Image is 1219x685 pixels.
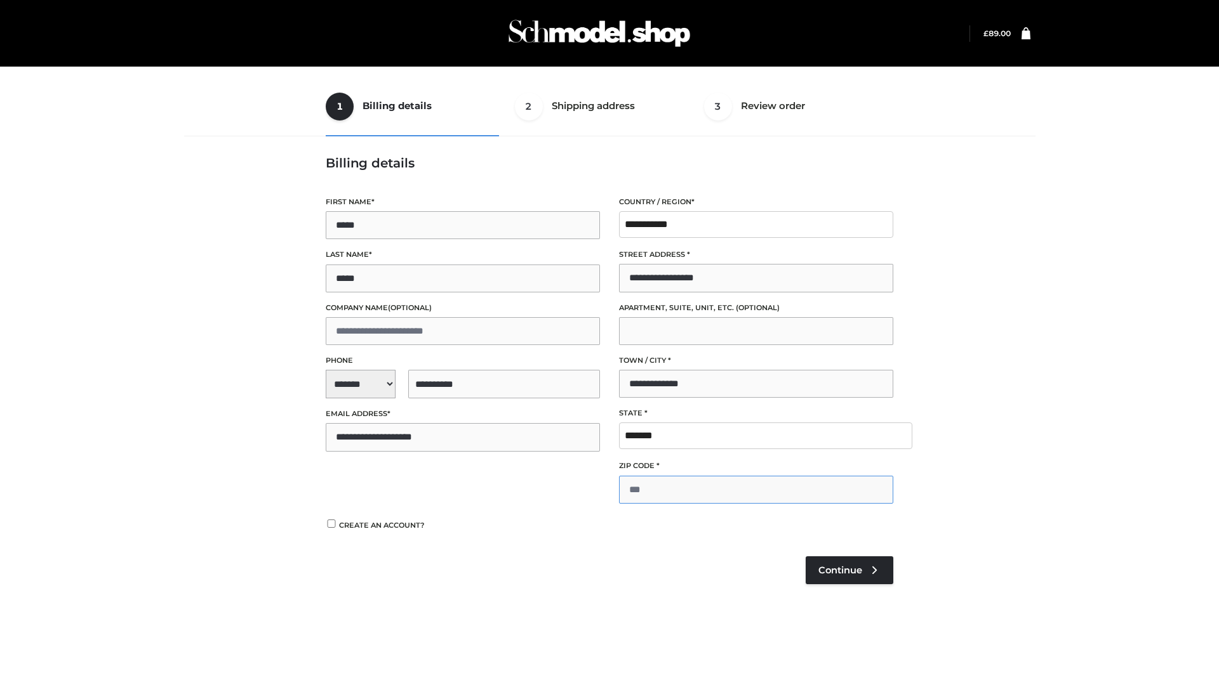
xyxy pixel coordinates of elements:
span: Create an account? [339,521,425,530]
label: Email address [326,408,600,420]
label: Company name [326,302,600,314]
span: (optional) [388,303,432,312]
label: Town / City [619,355,893,367]
label: Phone [326,355,600,367]
span: Continue [818,564,862,576]
label: State [619,407,893,419]
label: ZIP Code [619,460,893,472]
h3: Billing details [326,155,893,171]
label: First name [326,196,600,208]
a: Continue [806,556,893,584]
img: Schmodel Admin 964 [504,8,695,58]
span: (optional) [736,303,780,312]
label: Apartment, suite, unit, etc. [619,302,893,314]
label: Street address [619,249,893,261]
bdi: 89.00 [983,29,1011,38]
input: Create an account? [326,519,337,528]
label: Last name [326,249,600,261]
label: Country / Region [619,196,893,208]
span: £ [983,29,989,38]
a: £89.00 [983,29,1011,38]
